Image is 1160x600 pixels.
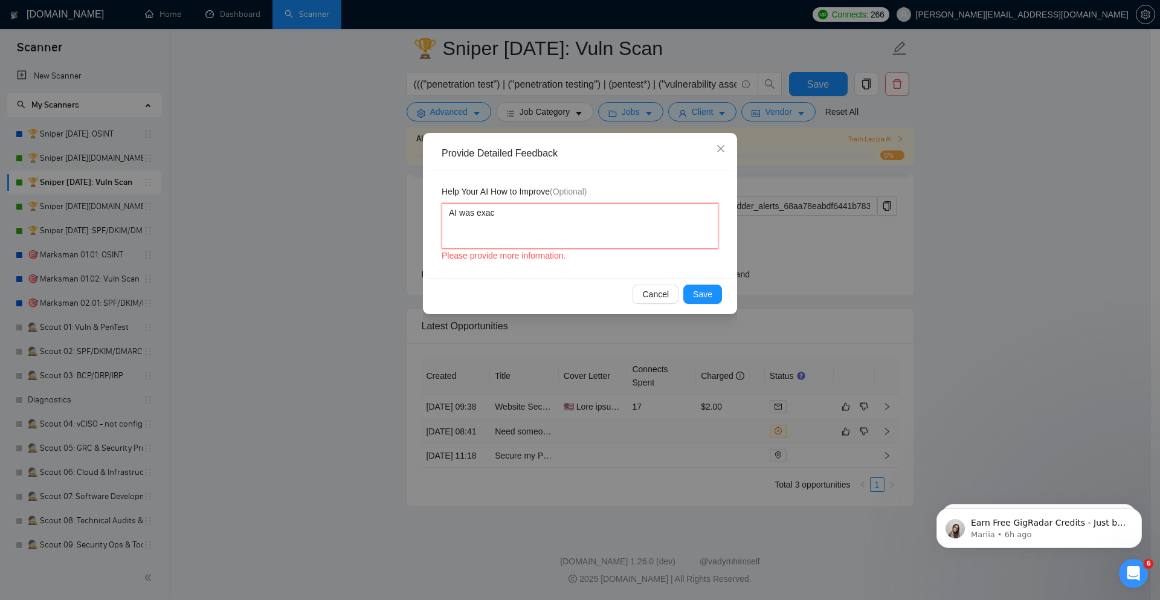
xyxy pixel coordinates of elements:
div: Provide Detailed Feedback [442,147,727,160]
span: (Optional) [550,187,587,196]
div: Please provide more information. [442,249,718,262]
button: Close [704,133,737,166]
textarea: AI was exac [442,203,718,249]
span: close [716,144,726,153]
iframe: Intercom notifications message [918,483,1160,567]
iframe: Intercom live chat [1119,559,1148,588]
span: Help Your AI How to Improve [442,185,587,198]
span: Save [693,288,712,301]
span: Cancel [642,288,669,301]
span: 6 [1144,559,1153,569]
button: Save [683,285,722,304]
button: Cancel [633,285,678,304]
